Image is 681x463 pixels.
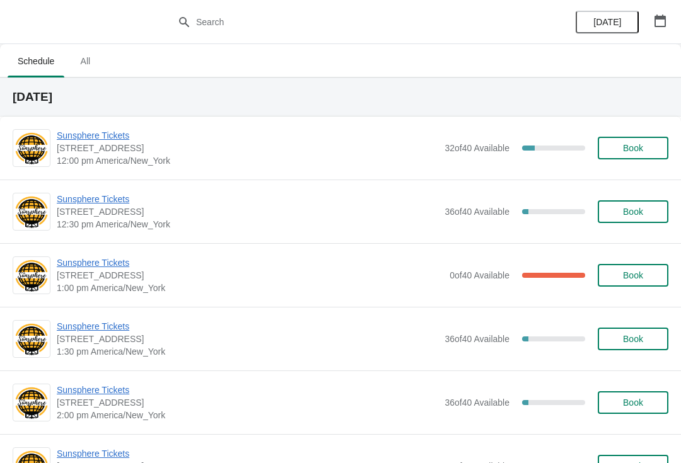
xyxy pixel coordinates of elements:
span: 2:00 pm America/New_York [57,409,438,421]
span: Sunsphere Tickets [57,320,438,333]
span: Sunsphere Tickets [57,384,438,396]
span: 12:00 pm America/New_York [57,154,438,167]
span: Sunsphere Tickets [57,447,438,460]
h2: [DATE] [13,91,668,103]
span: 36 of 40 Available [445,207,509,217]
img: Sunsphere Tickets | 810 Clinch Avenue, Knoxville, TN, USA | 12:00 pm America/New_York [13,131,50,166]
input: Search [195,11,511,33]
span: 1:00 pm America/New_York [57,282,443,294]
span: Book [623,270,643,280]
span: 32 of 40 Available [445,143,509,153]
span: Book [623,397,643,408]
span: 36 of 40 Available [445,397,509,408]
img: Sunsphere Tickets | 810 Clinch Avenue, Knoxville, TN, USA | 12:30 pm America/New_York [13,195,50,229]
img: Sunsphere Tickets | 810 Clinch Avenue, Knoxville, TN, USA | 1:30 pm America/New_York [13,322,50,357]
span: [STREET_ADDRESS] [57,142,438,154]
span: Book [623,143,643,153]
button: Book [598,391,668,414]
span: [STREET_ADDRESS] [57,205,438,218]
span: 0 of 40 Available [450,270,509,280]
span: 12:30 pm America/New_York [57,218,438,231]
button: Book [598,264,668,287]
span: [STREET_ADDRESS] [57,396,438,409]
span: Sunsphere Tickets [57,256,443,269]
span: 1:30 pm America/New_York [57,345,438,358]
span: Book [623,207,643,217]
button: Book [598,200,668,223]
span: [STREET_ADDRESS] [57,269,443,282]
button: Book [598,137,668,159]
img: Sunsphere Tickets | 810 Clinch Avenue, Knoxville, TN, USA | 2:00 pm America/New_York [13,386,50,420]
span: [STREET_ADDRESS] [57,333,438,345]
span: Sunsphere Tickets [57,129,438,142]
span: Schedule [8,50,64,72]
span: [DATE] [593,17,621,27]
button: [DATE] [576,11,639,33]
span: Sunsphere Tickets [57,193,438,205]
span: 36 of 40 Available [445,334,509,344]
span: All [69,50,101,72]
span: Book [623,334,643,344]
button: Book [598,328,668,350]
img: Sunsphere Tickets | 810 Clinch Avenue, Knoxville, TN, USA | 1:00 pm America/New_York [13,258,50,293]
